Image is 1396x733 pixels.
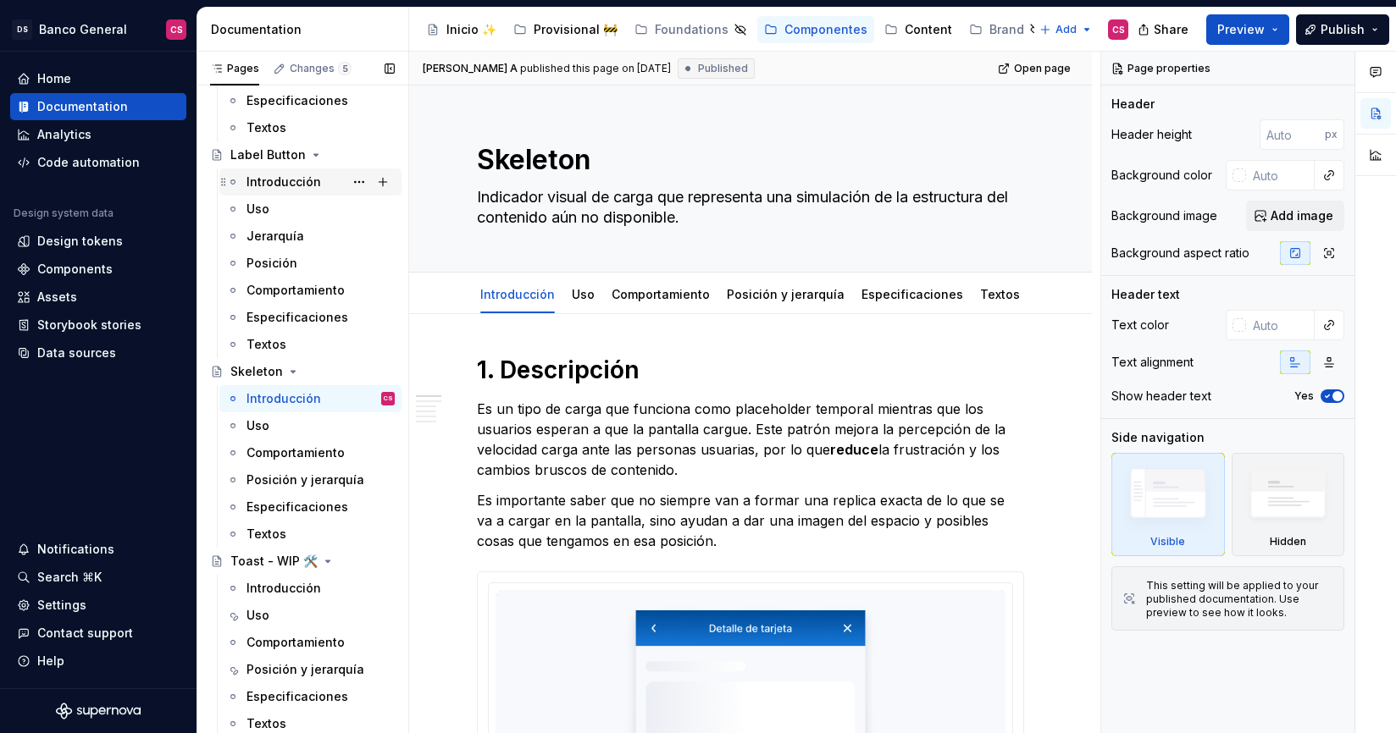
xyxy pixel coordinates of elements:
div: Posición y jerarquía [247,471,364,488]
span: Open page [1014,62,1071,75]
div: Uso [565,276,601,311]
button: DSBanco GeneralCS [3,11,193,47]
a: IntroducciónCS [219,385,402,412]
a: Label Button [203,141,402,168]
a: Storybook stories [10,311,186,339]
div: CS [1112,23,1125,36]
div: Hidden [1232,453,1345,556]
svg: Supernova Logo [56,703,141,719]
label: Yes [1294,389,1314,403]
div: Header text [1111,286,1180,303]
div: Posición y jerarquía [247,661,364,678]
div: Textos [247,119,286,136]
a: Posición y jerarquía [219,656,402,683]
a: Comportamiento [219,629,402,656]
div: Uso [247,417,269,434]
div: Especificaciones [247,499,348,515]
div: Text alignment [1111,354,1194,371]
div: CS [170,23,183,36]
div: Design system data [14,207,114,220]
div: Background image [1111,207,1217,224]
button: Share [1129,14,1199,45]
span: Publish [1321,21,1365,38]
input: Auto [1260,119,1325,150]
div: Introducción [247,390,321,407]
a: Especificaciones [219,304,402,331]
div: Components [37,261,113,278]
div: Comportamiento [247,634,345,651]
a: Jerarquía [219,223,402,250]
p: Es un tipo de carga que funciona como placeholder temporal mientras que los usuarios esperan a qu... [477,399,1024,480]
span: Published [698,62,748,75]
div: Help [37,653,64,670]
div: Design tokens [37,233,123,250]
div: Label Button [230,146,306,163]
button: Search ⌘K [10,564,186,591]
a: Posición [219,250,402,277]
a: Design tokens [10,228,186,255]
div: Visible [1150,535,1185,548]
div: Code automation [37,154,140,171]
a: Inicio ✨ [419,16,503,43]
a: Especificaciones [219,683,402,710]
button: Notifications [10,536,186,563]
div: Posición y jerarquía [720,276,851,311]
a: Assets [10,284,186,311]
span: [PERSON_NAME] A [423,62,518,75]
a: Content [878,16,959,43]
a: Especificaciones [219,87,402,114]
div: Storybook stories [37,317,141,333]
div: Comportamiento [247,444,345,461]
a: Open page [993,57,1078,80]
div: Search ⌘K [37,569,102,586]
div: Settings [37,597,86,614]
div: This setting will be applied to your published documentation. Use preview to see how it looks. [1146,579,1333,620]
div: Background aspect ratio [1111,245,1249,262]
a: Textos [219,331,402,358]
div: Posición [247,255,297,272]
div: Introducción [247,174,321,190]
div: Banco General [39,21,127,38]
button: Add [1034,18,1098,41]
input: Auto [1246,160,1315,190]
a: Textos [219,521,402,548]
div: Textos [247,336,286,353]
textarea: Skeleton [474,140,1021,180]
input: Auto [1246,310,1315,340]
div: published this page on [DATE] [520,62,671,75]
a: Brand [962,16,1050,43]
a: Home [10,65,186,92]
p: Es importante saber que no siempre van a formar una replica exacta de lo que se va a cargar en la... [477,490,1024,551]
div: Inicio ✨ [446,21,496,38]
div: Comportamiento [247,282,345,299]
div: Textos [247,715,286,732]
div: Header [1111,96,1155,113]
div: Skeleton [230,363,283,380]
a: Uso [572,287,595,301]
div: Especificaciones [247,92,348,109]
a: Especificaciones [219,493,402,521]
span: Preview [1217,21,1265,38]
span: Add [1055,23,1077,36]
div: Show header text [1111,388,1211,405]
button: Add image [1246,201,1344,231]
a: Toast - WIP 🛠️ [203,548,402,575]
a: Comportamiento [219,439,402,466]
a: Uso [219,196,402,223]
button: Preview [1206,14,1289,45]
a: Introducción [219,575,402,602]
div: Header height [1111,126,1192,143]
a: Comportamiento [612,287,710,301]
div: Uso [247,201,269,218]
span: 5 [338,62,352,75]
div: Introducción [247,580,321,597]
strong: reduce [830,441,878,458]
div: Toast - WIP 🛠️ [230,553,318,570]
a: Posición y jerarquía [219,466,402,493]
div: Provisional 🚧 [534,21,618,38]
span: Share [1154,21,1188,38]
p: px [1325,128,1338,141]
textarea: Indicador visual de carga que representa una simulación de la estructura del contenido aún no dis... [474,184,1021,231]
div: Pages [210,62,259,75]
div: Jerarquía [247,228,304,245]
